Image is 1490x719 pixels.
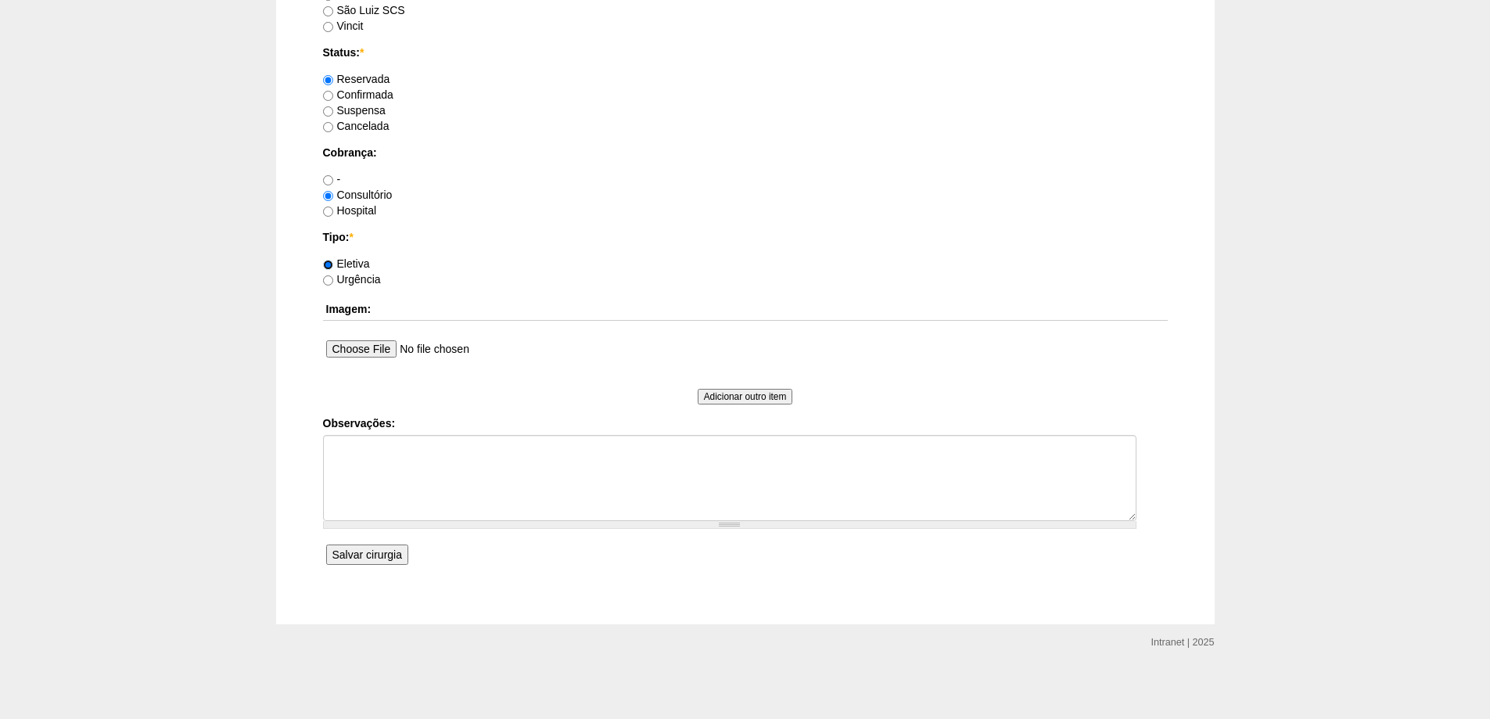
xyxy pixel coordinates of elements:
[323,20,364,32] label: Vincit
[349,231,353,243] span: Este campo é obrigatório.
[323,191,333,201] input: Consultório
[323,415,1168,431] label: Observações:
[323,45,1168,60] label: Status:
[1151,635,1215,650] div: Intranet | 2025
[323,4,405,16] label: São Luiz SCS
[323,275,333,286] input: Urgência
[323,175,333,185] input: -
[323,6,333,16] input: São Luiz SCS
[323,120,390,132] label: Cancelada
[323,22,333,32] input: Vincit
[323,122,333,132] input: Cancelada
[323,260,333,270] input: Eletiva
[323,91,333,101] input: Confirmada
[323,73,390,85] label: Reservada
[323,106,333,117] input: Suspensa
[323,229,1168,245] label: Tipo:
[323,104,386,117] label: Suspensa
[698,389,793,404] input: Adicionar outro item
[323,273,381,286] label: Urgência
[323,204,377,217] label: Hospital
[323,189,393,201] label: Consultório
[323,298,1168,321] th: Imagem:
[323,207,333,217] input: Hospital
[326,545,408,565] input: Salvar cirurgia
[323,75,333,85] input: Reservada
[323,257,370,270] label: Eletiva
[323,88,393,101] label: Confirmada
[323,145,1168,160] label: Cobrança:
[323,173,341,185] label: -
[360,46,364,59] span: Este campo é obrigatório.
